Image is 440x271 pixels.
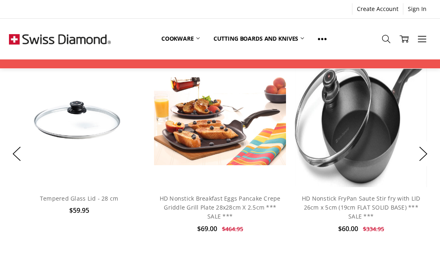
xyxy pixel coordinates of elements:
img: HD Nonstick FryPan Saute Stir fry with LID 26cm x 5cm (19cm FLAT SOLID BASE) *** SALE *** [295,55,427,187]
a: Cutting boards and knives [207,30,311,48]
a: HD Nonstick FryPan Saute Stir fry with LID 26cm x 5cm (19cm FLAT SOLID BASE) *** SALE *** [302,195,420,221]
a: Tempered Glass Lid - 28 cm [13,55,145,187]
button: Previous [9,142,25,166]
img: Free Shipping On Every Order [9,19,111,59]
a: Show All [311,30,334,48]
span: $334.95 [363,225,384,233]
a: Create Account [352,3,403,15]
span: $60.00 [338,224,358,233]
a: Cookware [154,30,207,48]
img: Tempered Glass Lid - 28 cm [13,80,145,162]
a: HD Nonstick Breakfast Eggs Pancake Crepe Griddle Grill Plate 28x28cm X 2.5cm *** SALE *** [154,55,286,187]
button: Next [415,142,431,166]
span: $464.95 [222,225,243,233]
a: Tempered Glass Lid - 28 cm [40,195,119,202]
img: HD Nonstick Breakfast Eggs Pancake Crepe Griddle Grill Plate 28x28cm X 2.5cm *** SALE *** [154,77,286,165]
a: HD Nonstick Breakfast Eggs Pancake Crepe Griddle Grill Plate 28x28cm X 2.5cm *** SALE *** [160,195,281,221]
a: Sign In [403,3,431,15]
span: $69.00 [197,224,217,233]
span: $59.95 [69,206,89,215]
